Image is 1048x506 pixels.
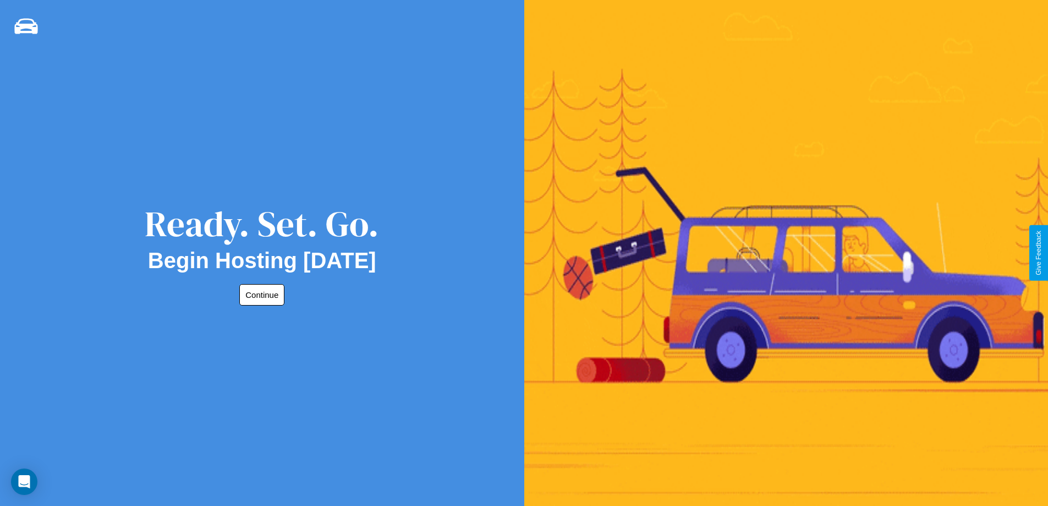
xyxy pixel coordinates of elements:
[145,199,379,248] div: Ready. Set. Go.
[11,469,37,495] div: Open Intercom Messenger
[1035,231,1042,275] div: Give Feedback
[239,284,284,306] button: Continue
[148,248,376,273] h2: Begin Hosting [DATE]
